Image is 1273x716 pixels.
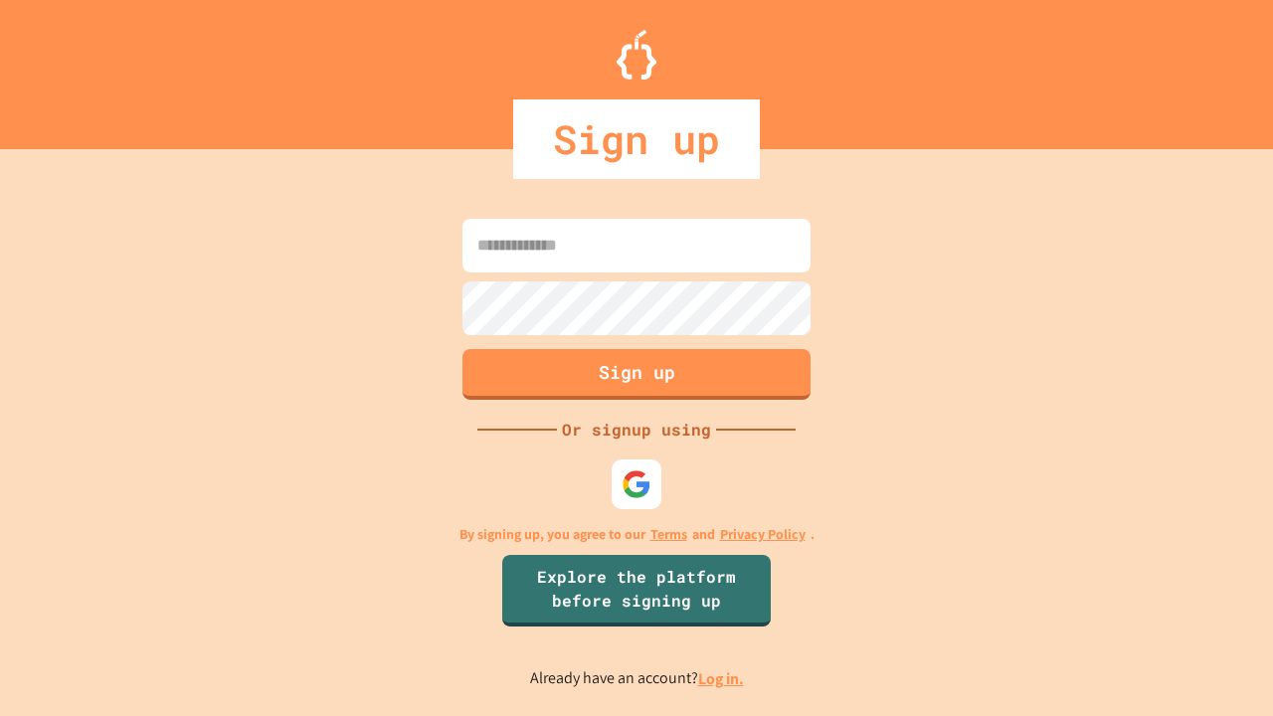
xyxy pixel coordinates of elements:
[557,418,716,442] div: Or signup using
[617,30,656,80] img: Logo.svg
[720,524,806,545] a: Privacy Policy
[622,469,651,499] img: google-icon.svg
[513,99,760,179] div: Sign up
[459,524,815,545] p: By signing up, you agree to our and .
[462,349,811,400] button: Sign up
[530,666,744,691] p: Already have an account?
[698,668,744,689] a: Log in.
[502,555,771,626] a: Explore the platform before signing up
[650,524,687,545] a: Terms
